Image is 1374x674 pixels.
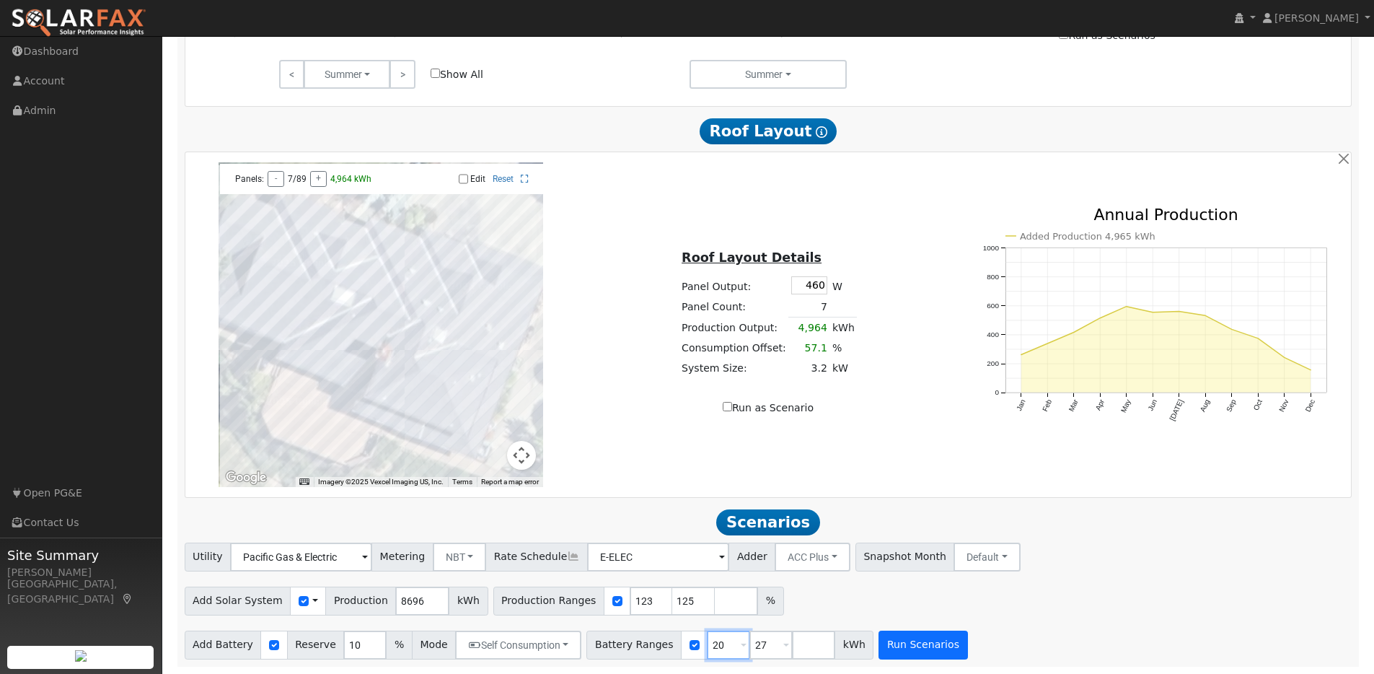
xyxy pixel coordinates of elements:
input: Select a Rate Schedule [587,543,729,572]
input: Run as Scenario [723,402,732,411]
td: 4,964 [788,318,829,338]
span: Reserve [287,631,345,660]
text: Feb [1041,398,1053,413]
span: Production [325,587,396,616]
i: Show Help [816,126,827,138]
a: > [389,60,415,89]
input: Select a Utility [230,543,372,572]
span: Mode [412,631,456,660]
circle: onclick="" [1229,327,1235,333]
text: Dec [1304,398,1316,413]
span: Metering [371,543,433,572]
circle: onclick="" [1124,304,1129,310]
circle: onclick="" [1071,330,1077,336]
text: Oct [1252,398,1264,412]
span: Add Solar System [185,587,291,616]
button: NBT [433,543,487,572]
circle: onclick="" [1176,309,1182,315]
td: Panel Count: [679,297,789,318]
a: Report a map error [481,478,539,486]
button: ACC Plus [775,543,850,572]
span: % [386,631,412,660]
span: Adder [728,543,775,572]
button: Run Scenarios [878,631,967,660]
label: Run as Scenario [723,401,814,416]
text: Jan [1015,398,1027,412]
text: May [1119,398,1132,414]
label: Edit [470,174,485,184]
img: SolarFax [11,8,146,38]
span: Panels: [235,174,264,184]
span: kWh [834,631,873,660]
button: - [268,171,284,187]
span: Battery Ranges [586,631,682,660]
a: Reset [493,174,514,184]
text: Apr [1094,398,1106,411]
circle: onclick="" [1255,336,1261,341]
circle: onclick="" [1282,355,1287,361]
img: Google [222,468,270,487]
text: Jun [1147,398,1159,412]
span: Roof Layout [700,118,837,144]
td: Production Output: [679,318,789,338]
div: [GEOGRAPHIC_DATA], [GEOGRAPHIC_DATA] [7,577,154,607]
span: 7/89 [288,174,307,184]
circle: onclick="" [1097,315,1103,321]
button: + [310,171,327,187]
button: Keyboard shortcuts [299,477,309,487]
a: Full Screen [521,174,529,184]
a: Map [121,593,134,605]
button: Summer [304,60,390,89]
circle: onclick="" [1202,313,1208,319]
img: retrieve [75,650,87,662]
text: 200 [987,360,999,368]
span: % [757,587,783,616]
td: kWh [829,318,857,338]
text: Nov [1277,398,1290,413]
span: Rate Schedule [485,543,588,572]
text: Sep [1225,398,1238,413]
td: kW [829,359,857,379]
text: 600 [987,302,999,310]
button: Self Consumption [455,631,581,660]
text: 400 [987,331,999,338]
span: 4,964 kWh [330,174,371,184]
text: Added Production 4,965 kWh [1020,231,1155,242]
button: Map camera controls [507,441,536,470]
button: Default [954,543,1021,572]
span: Utility [185,543,232,572]
td: Consumption Offset: [679,338,789,359]
td: % [829,338,857,359]
circle: onclick="" [1044,341,1050,346]
text: Aug [1199,398,1211,413]
span: Production Ranges [493,587,604,616]
text: Mar [1067,398,1080,413]
span: Snapshot Month [855,543,955,572]
td: 3.2 [788,359,829,379]
td: W [829,273,857,297]
div: [PERSON_NAME] [7,565,154,580]
u: Roof Layout Details [682,250,822,265]
td: Panel Output: [679,273,789,297]
a: Open this area in Google Maps (opens a new window) [222,468,270,487]
text: Annual Production [1093,206,1238,224]
span: kWh [449,587,488,616]
span: Add Battery [185,631,262,660]
a: Terms (opens in new tab) [452,478,472,486]
text: 1000 [983,244,1000,252]
circle: onclick="" [1150,310,1155,315]
circle: onclick="" [1018,352,1024,358]
input: Show All [431,69,440,78]
span: Scenarios [716,509,819,535]
span: Imagery ©2025 Vexcel Imaging US, Inc. [318,478,444,486]
td: 7 [788,297,829,318]
circle: onclick="" [1308,367,1313,373]
text: 800 [987,273,999,281]
td: System Size: [679,359,789,379]
text: [DATE] [1168,398,1185,422]
span: [PERSON_NAME] [1274,12,1359,24]
td: 57.1 [788,338,829,359]
span: Site Summary [7,546,154,565]
text: 0 [995,389,999,397]
a: < [279,60,304,89]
